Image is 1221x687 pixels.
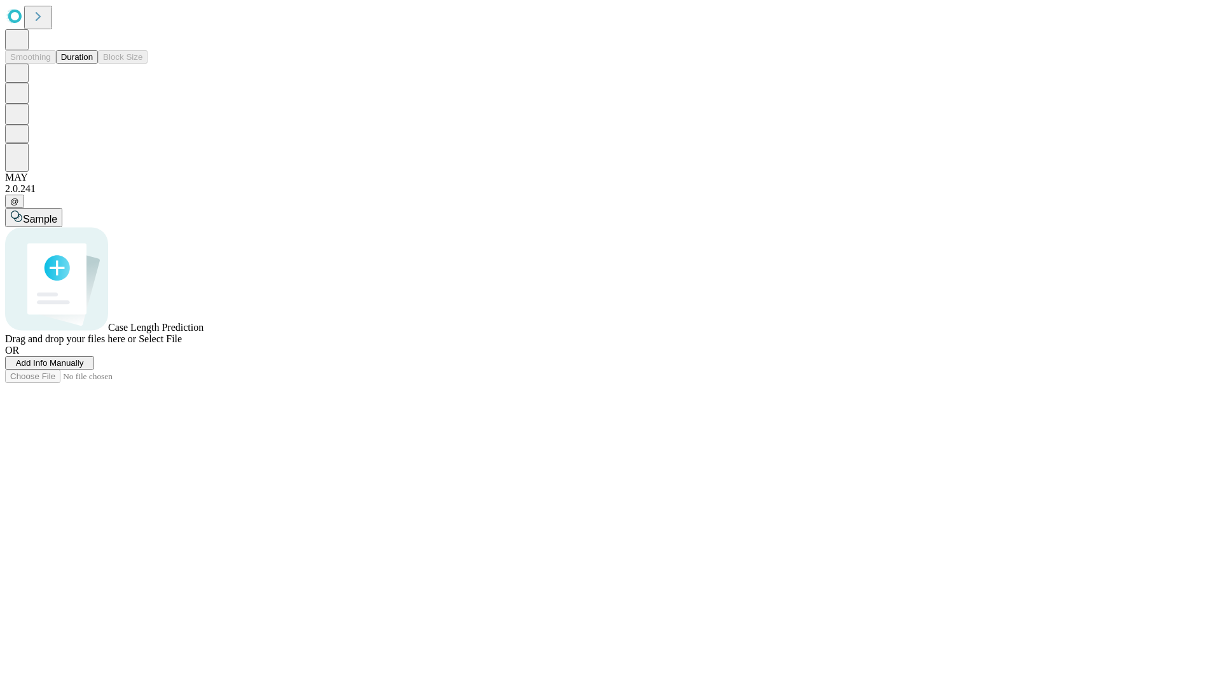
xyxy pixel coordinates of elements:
[5,50,56,64] button: Smoothing
[16,358,84,368] span: Add Info Manually
[5,195,24,208] button: @
[5,333,136,344] span: Drag and drop your files here or
[10,197,19,206] span: @
[5,183,1216,195] div: 2.0.241
[98,50,148,64] button: Block Size
[5,345,19,356] span: OR
[108,322,203,333] span: Case Length Prediction
[5,356,94,370] button: Add Info Manually
[5,172,1216,183] div: MAY
[56,50,98,64] button: Duration
[139,333,182,344] span: Select File
[5,208,62,227] button: Sample
[23,214,57,225] span: Sample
